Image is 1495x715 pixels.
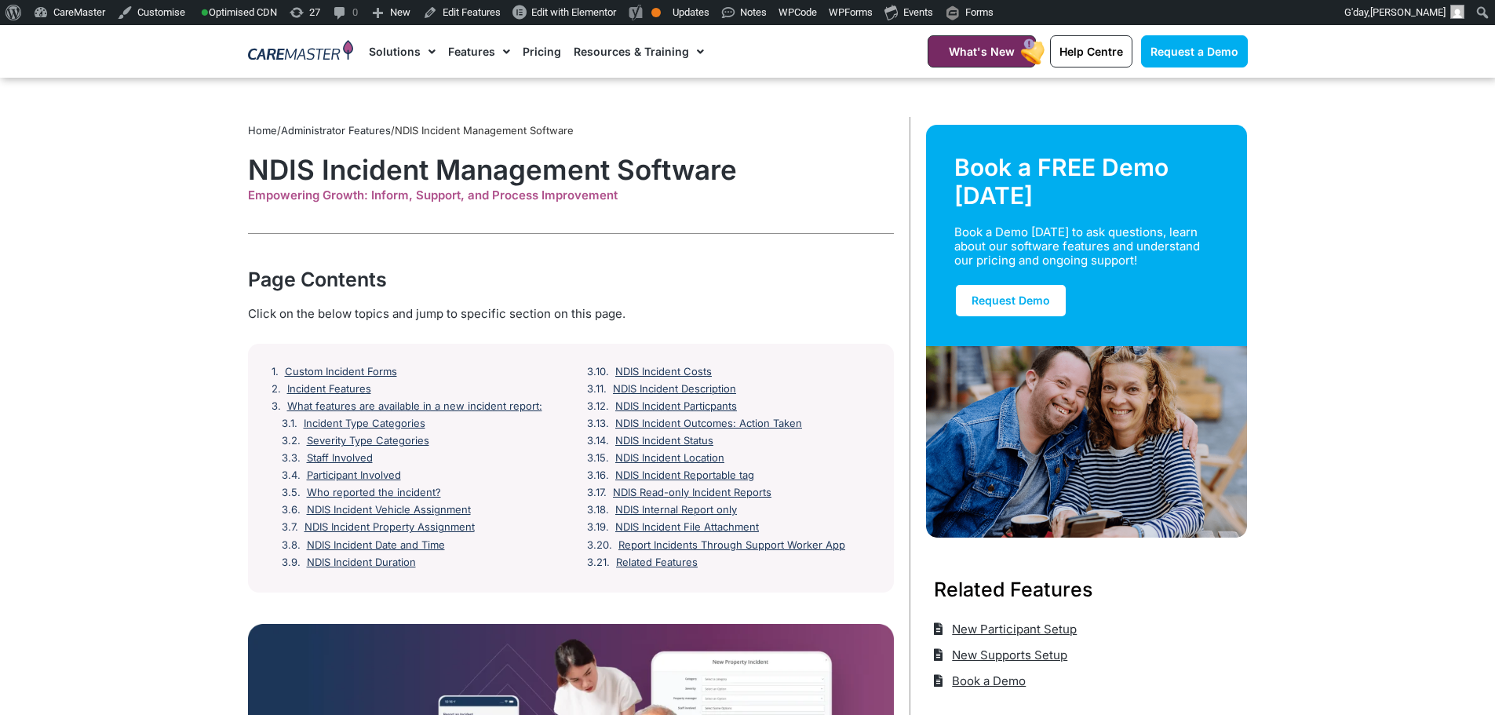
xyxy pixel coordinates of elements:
[307,487,441,499] a: Who reported the incident?
[615,366,712,378] a: NDIS Incident Costs
[281,124,391,137] a: Administrator Features
[948,642,1067,668] span: New Supports Setup
[307,504,471,516] a: NDIS Incident Vehicle Assignment
[926,346,1248,538] img: Support Worker and NDIS Participant out for a coffee.
[1150,45,1238,58] span: Request a Demo
[307,452,373,465] a: Staff Involved
[248,124,574,137] span: / /
[948,616,1077,642] span: New Participant Setup
[615,469,754,482] a: NDIS Incident Reportable tag
[954,283,1067,318] a: Request Demo
[954,153,1220,210] div: Book a FREE Demo [DATE]
[934,616,1077,642] a: New Participant Setup
[1050,35,1132,67] a: Help Centre
[651,8,661,17] div: OK
[304,418,425,430] a: Incident Type Categories
[448,25,510,78] a: Features
[395,124,574,137] span: NDIS Incident Management Software
[248,40,354,64] img: CareMaster Logo
[934,642,1068,668] a: New Supports Setup
[618,539,845,552] a: Report Incidents Through Support Worker App
[928,35,1036,67] a: What's New
[287,400,542,413] a: What features are available in a new incident report:
[531,6,616,18] span: Edit with Elementor
[285,366,397,378] a: Custom Incident Forms
[248,153,894,186] h1: NDIS Incident Management Software
[934,575,1240,604] h3: Related Features
[523,25,561,78] a: Pricing
[574,25,704,78] a: Resources & Training
[248,124,277,137] a: Home
[615,435,713,447] a: NDIS Incident Status
[307,469,401,482] a: Participant Involved
[369,25,888,78] nav: Menu
[934,668,1026,694] a: Book a Demo
[948,668,1026,694] span: Book a Demo
[615,521,759,534] a: NDIS Incident File Attachment
[369,25,436,78] a: Solutions
[615,400,737,413] a: NDIS Incident Particpants
[613,487,771,499] a: NDIS Read-only Incident Reports
[304,521,475,534] a: NDIS Incident Property Assignment
[972,294,1050,307] span: Request Demo
[616,556,698,569] a: Related Features
[954,225,1201,268] div: Book a Demo [DATE] to ask questions, learn about our software features and understand our pricing...
[248,265,894,294] div: Page Contents
[615,418,802,430] a: NDIS Incident Outcomes: Action Taken
[615,452,724,465] a: NDIS Incident Location
[307,435,429,447] a: Severity Type Categories
[307,539,445,552] a: NDIS Incident Date and Time
[615,504,737,516] a: NDIS Internal Report only
[613,383,736,396] a: NDIS Incident Description
[248,188,894,202] div: Empowering Growth: Inform, Support, and Process Improvement
[1059,45,1123,58] span: Help Centre
[1141,35,1248,67] a: Request a Demo
[949,45,1015,58] span: What's New
[307,556,416,569] a: NDIS Incident Duration
[287,383,371,396] a: Incident Features
[1370,6,1446,18] span: [PERSON_NAME]
[248,305,894,323] div: Click on the below topics and jump to specific section on this page.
